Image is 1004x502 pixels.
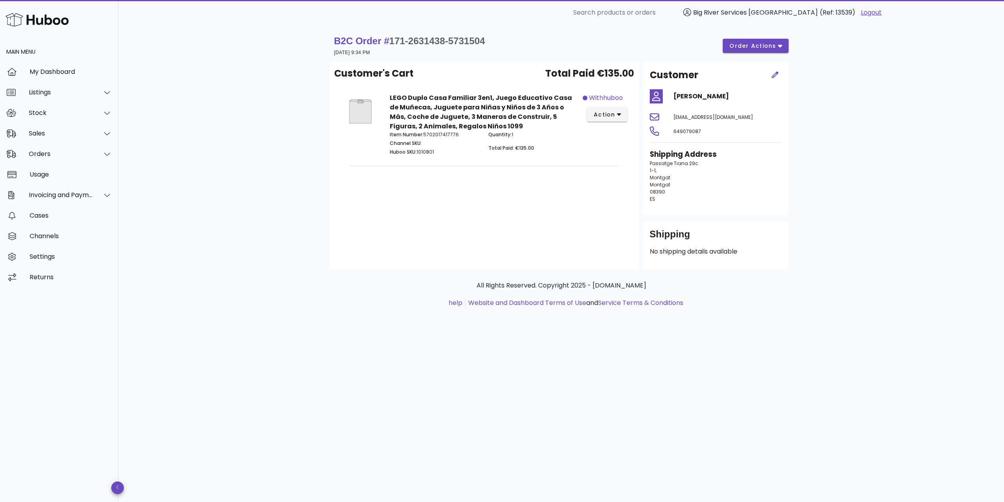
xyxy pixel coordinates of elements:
[30,212,112,219] div: Cases
[650,181,670,188] span: Montgat
[488,131,578,138] p: 1
[390,140,422,147] span: Channel SKU:
[334,36,485,46] strong: B2C Order #
[30,273,112,281] div: Returns
[729,42,776,50] span: order actions
[390,131,423,138] span: Item Number:
[466,298,683,308] li: and
[723,39,788,53] button: order actions
[30,171,112,178] div: Usage
[334,50,370,55] small: [DATE] 9:34 PM
[336,281,787,290] p: All Rights Reserved. Copyright 2025 - [DOMAIN_NAME]
[673,128,701,135] span: 649079087
[390,149,417,155] span: Huboo SKU:
[29,150,93,158] div: Orders
[598,298,683,307] a: Service Terms & Conditions
[650,174,670,181] span: Montgat
[861,8,882,17] a: Logout
[650,160,698,167] span: Passatge Tiana 29c
[390,149,479,156] p: 1010801
[650,188,665,195] span: 08390
[488,145,534,151] span: Total Paid: €135.00
[29,191,93,199] div: Invoicing and Payments
[340,93,380,130] img: Product Image
[29,109,93,117] div: Stock
[449,298,462,307] a: help
[29,88,93,96] div: Listings
[693,8,818,17] span: Big River Services [GEOGRAPHIC_DATA]
[650,247,782,256] p: No shipping details available
[673,114,753,120] span: [EMAIL_ADDRESS][DOMAIN_NAME]
[650,68,698,82] h2: Customer
[650,228,782,247] div: Shipping
[468,298,586,307] a: Website and Dashboard Terms of Use
[545,66,634,81] span: Total Paid €135.00
[650,167,656,174] span: 1-1,
[29,130,93,137] div: Sales
[30,68,112,75] div: My Dashboard
[334,66,413,81] span: Customer's Cart
[389,36,485,46] span: 171-2631438-5731504
[650,149,782,160] h3: Shipping Address
[820,8,855,17] span: (Ref: 13539)
[390,131,479,138] p: 5702017417776
[488,131,512,138] span: Quantity:
[589,93,623,103] span: withhuboo
[593,111,615,119] span: action
[650,196,655,202] span: ES
[390,93,572,131] strong: LEGO Duplo Casa Familiar 3en1, Juego Educativo Casa de Muñecas, Juguete para Niñas y Niños de 3 A...
[673,92,782,101] h4: [PERSON_NAME]
[30,232,112,240] div: Channels
[587,107,628,122] button: action
[30,253,112,260] div: Settings
[6,11,69,28] img: Huboo Logo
